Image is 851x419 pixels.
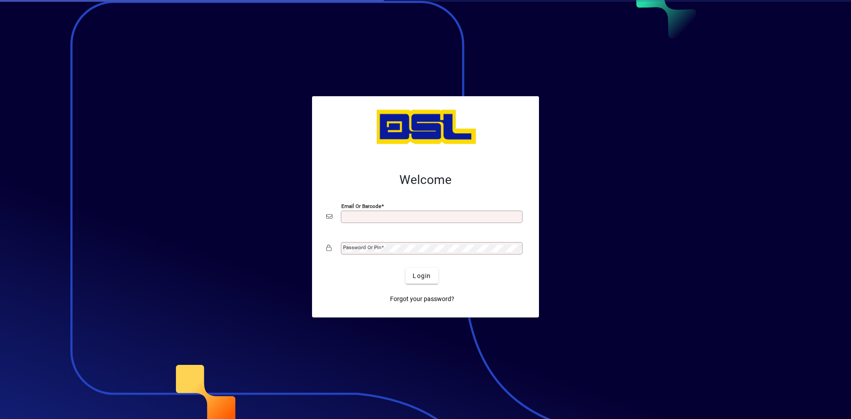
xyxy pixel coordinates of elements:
[326,172,525,188] h2: Welcome
[390,294,454,304] span: Forgot your password?
[406,268,438,284] button: Login
[386,291,458,307] a: Forgot your password?
[413,271,431,281] span: Login
[341,203,381,209] mat-label: Email or Barcode
[343,244,381,251] mat-label: Password or Pin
